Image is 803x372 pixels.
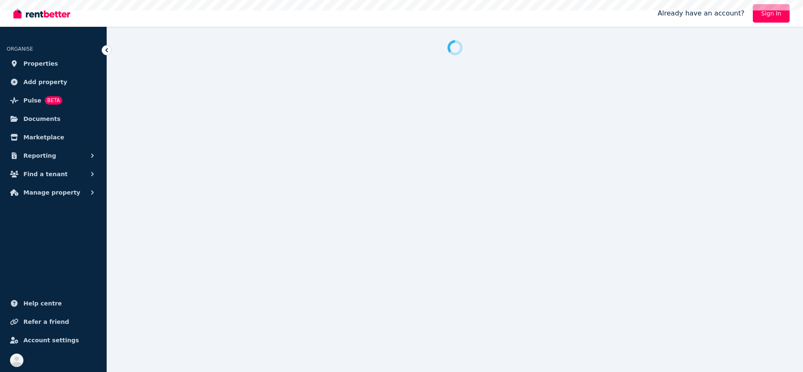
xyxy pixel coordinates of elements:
[657,8,744,18] span: Already have an account?
[23,114,61,124] span: Documents
[23,95,41,105] span: Pulse
[23,169,68,179] span: Find a tenant
[7,184,100,201] button: Manage property
[23,317,69,327] span: Refer a friend
[13,7,70,20] img: RentBetter
[45,96,62,105] span: BETA
[23,187,80,198] span: Manage property
[7,295,100,312] a: Help centre
[7,147,100,164] button: Reporting
[7,46,33,52] span: ORGANISE
[23,132,64,142] span: Marketplace
[7,110,100,127] a: Documents
[23,298,62,308] span: Help centre
[7,55,100,72] a: Properties
[7,92,100,109] a: PulseBETA
[23,77,67,87] span: Add property
[23,335,79,345] span: Account settings
[23,59,58,69] span: Properties
[753,4,790,23] a: Sign In
[7,332,100,349] a: Account settings
[7,74,100,90] a: Add property
[7,166,100,182] button: Find a tenant
[23,151,56,161] span: Reporting
[7,129,100,146] a: Marketplace
[7,313,100,330] a: Refer a friend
